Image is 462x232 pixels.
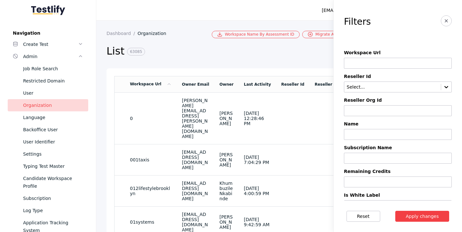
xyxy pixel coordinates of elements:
[8,111,88,124] a: Language
[23,138,83,146] div: User Identifier
[130,186,172,196] section: 012lifestylebrooklyn
[302,31,360,38] a: Migrate Assessment
[8,136,88,148] a: User Identifier
[138,31,172,36] a: Organization
[244,155,271,165] section: [DATE] 7:04:29 PM
[23,150,83,158] div: Settings
[182,181,209,201] section: [EMAIL_ADDRESS][DOMAIN_NAME]
[23,77,83,85] div: Restricted Domain
[219,214,234,230] section: [PERSON_NAME]
[8,87,88,99] a: User
[23,40,78,48] div: Create Test
[344,193,452,198] label: Is White Label
[244,186,271,196] section: [DATE] 4:00:59 PM
[8,99,88,111] a: Organization
[23,194,83,202] div: Subscription
[130,157,172,162] section: 001taxis
[127,48,145,56] span: 63085
[107,31,138,36] a: Dashboard
[23,89,83,97] div: User
[344,121,452,126] label: Name
[344,169,452,174] label: Remaining Credits
[8,124,88,136] a: Backoffice User
[130,219,172,225] section: 01systems
[23,65,83,73] div: Job Role Search
[182,150,209,170] section: [EMAIL_ADDRESS][DOMAIN_NAME]
[344,17,371,27] h3: Filters
[23,207,83,214] div: Log Type
[219,181,234,201] section: Khumbuzile Nkabinde
[182,98,209,139] section: [PERSON_NAME][EMAIL_ADDRESS][PERSON_NAME][DOMAIN_NAME]
[8,172,88,192] a: Candidate Workspace Profile
[344,145,452,150] label: Subscription Name
[395,211,449,222] button: Apply changes
[219,111,234,126] section: [PERSON_NAME]
[346,211,380,222] button: Reset
[8,148,88,160] a: Settings
[214,76,239,92] td: Owner
[344,50,452,55] label: Workspace Url
[244,217,271,227] section: [DATE] 9:42:59 AM
[130,82,172,86] a: Workspace Url
[315,82,347,87] a: Reseller Org Id
[219,152,234,168] section: [PERSON_NAME]
[23,53,78,60] div: Admin
[107,45,352,58] h2: List
[8,63,88,75] a: Job Role Search
[344,98,452,103] label: Reseller Org Id
[322,6,438,14] div: [EMAIL_ADDRESS][PERSON_NAME][DOMAIN_NAME]
[239,76,276,92] td: Last Activity
[23,162,83,170] div: Typing Test Master
[8,204,88,217] a: Log Type
[8,192,88,204] a: Subscription
[31,5,65,15] img: Testlify - Backoffice
[8,160,88,172] a: Typing Test Master
[344,74,452,79] label: Reseller Id
[244,111,271,126] section: [DATE] 12:28:46 PM
[23,114,83,121] div: Language
[177,76,214,92] td: Owner Email
[8,30,88,36] label: Navigation
[8,75,88,87] a: Restricted Domain
[281,82,304,87] a: Reseller Id
[130,116,172,121] section: 0
[23,101,83,109] div: Organization
[23,175,83,190] div: Candidate Workspace Profile
[212,31,300,38] a: Workspace Name By Assessment ID
[23,126,83,133] div: Backoffice User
